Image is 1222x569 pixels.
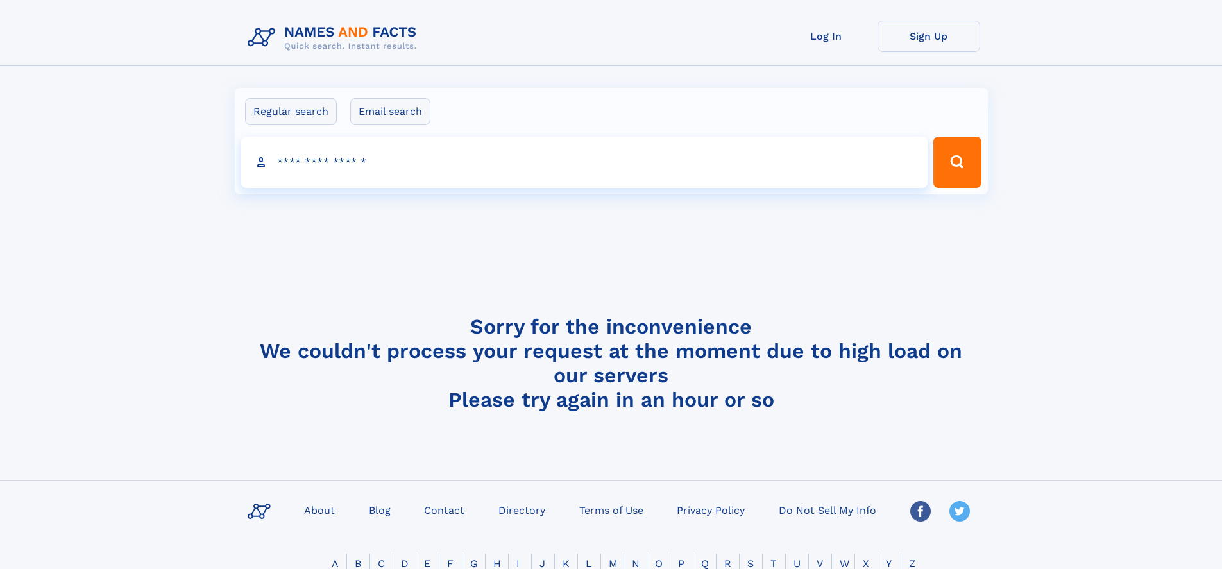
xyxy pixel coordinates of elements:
a: Log In [775,21,878,52]
label: Email search [350,98,430,125]
button: Search Button [933,137,981,188]
a: Contact [419,500,470,519]
a: Sign Up [878,21,980,52]
img: Facebook [910,501,931,522]
h4: Sorry for the inconvenience We couldn't process your request at the moment due to high load on ou... [242,314,980,412]
a: Do Not Sell My Info [774,500,881,519]
label: Regular search [245,98,337,125]
a: Blog [364,500,396,519]
input: search input [241,137,928,188]
img: Twitter [949,501,970,522]
a: Privacy Policy [672,500,750,519]
a: Terms of Use [574,500,649,519]
img: Logo Names and Facts [242,21,427,55]
a: About [299,500,340,519]
a: Directory [493,500,550,519]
